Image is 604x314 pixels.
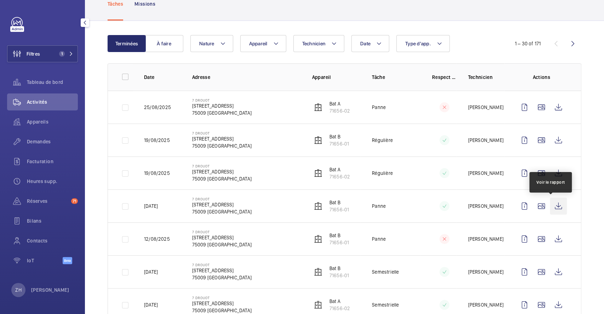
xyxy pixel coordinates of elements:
p: 75009 [GEOGRAPHIC_DATA] [192,274,252,281]
p: Actions [516,74,567,81]
span: Facturation [27,158,78,165]
p: Respect délai [432,74,457,81]
span: IoT [27,257,63,264]
span: Réserves [27,198,68,205]
p: Panne [372,202,386,210]
p: 75009 [GEOGRAPHIC_DATA] [192,142,252,149]
img: elevator.svg [314,202,322,210]
p: Semestrielle [372,301,399,308]
p: Missions [134,0,155,7]
p: [STREET_ADDRESS] [192,300,252,307]
p: Technicien [468,74,505,81]
p: 71656-01 [329,140,349,147]
span: Demandes [27,138,78,145]
p: Bat B [329,265,349,272]
p: [DATE] [144,268,158,275]
p: [DATE] [144,301,158,308]
p: Bat A [329,166,350,173]
p: 19/08/2025 [144,137,170,144]
p: [PERSON_NAME] [31,286,69,293]
p: Bat A [329,298,350,305]
button: Type d'app. [396,35,450,52]
p: [DATE] [144,202,158,210]
img: elevator.svg [314,301,322,309]
span: 1 [59,51,65,57]
p: 7 DROUOT [192,98,252,102]
span: Tableau de bord [27,79,78,86]
img: elevator.svg [314,235,322,243]
span: Appareil [249,41,268,46]
span: Type d'app. [405,41,431,46]
span: Date [360,41,370,46]
p: 71656-01 [329,272,349,279]
p: [PERSON_NAME] [468,137,503,144]
p: 12/08/2025 [144,235,170,242]
p: [STREET_ADDRESS] [192,234,252,241]
button: Technicien [293,35,345,52]
p: [PERSON_NAME] [468,301,503,308]
span: Nature [199,41,214,46]
p: Adresse [192,74,301,81]
img: elevator.svg [314,136,322,144]
span: Bilans [27,217,78,224]
span: Heures supp. [27,178,78,185]
p: [STREET_ADDRESS] [192,168,252,175]
button: Filtres1 [7,45,78,62]
p: 75009 [GEOGRAPHIC_DATA] [192,109,252,116]
span: Appareils [27,118,78,125]
span: Activités [27,98,78,105]
p: 71656-02 [329,173,350,180]
p: 7 DROUOT [192,230,252,234]
span: 71 [71,198,78,204]
div: Voir le rapport [536,179,565,185]
p: 19/08/2025 [144,170,170,177]
p: [PERSON_NAME] [468,235,503,242]
img: elevator.svg [314,169,322,177]
button: Date [351,35,389,52]
p: 71656-01 [329,239,349,246]
p: Bat B [329,133,349,140]
p: 71656-02 [329,107,350,114]
p: [PERSON_NAME] [468,202,503,210]
p: 7 DROUOT [192,131,252,135]
p: 7 DROUOT [192,164,252,168]
p: 71656-02 [329,305,350,312]
p: Panne [372,235,386,242]
button: Terminées [108,35,146,52]
span: Technicien [302,41,326,46]
p: [STREET_ADDRESS] [192,102,252,109]
p: [PERSON_NAME] [468,268,503,275]
button: À faire [145,35,183,52]
img: elevator.svg [314,103,322,112]
span: Beta [63,257,72,264]
p: 75009 [GEOGRAPHIC_DATA] [192,208,252,215]
p: Bat B [329,199,349,206]
p: Régulière [372,137,393,144]
p: [STREET_ADDRESS] [192,267,252,274]
p: 7 DROUOT [192,197,252,201]
p: Semestrielle [372,268,399,275]
p: Bat B [329,232,349,239]
p: [PERSON_NAME] [468,170,503,177]
p: Bat A [329,100,350,107]
p: 75009 [GEOGRAPHIC_DATA] [192,307,252,314]
p: Date [144,74,181,81]
span: Filtres [27,50,40,57]
p: [STREET_ADDRESS] [192,201,252,208]
p: Appareil [312,74,361,81]
p: 7 DROUOT [192,296,252,300]
img: elevator.svg [314,268,322,276]
button: Appareil [240,35,286,52]
p: Panne [372,104,386,111]
p: 25/08/2025 [144,104,171,111]
button: Nature [190,35,233,52]
span: Contacts [27,237,78,244]
p: 75009 [GEOGRAPHIC_DATA] [192,175,252,182]
p: ZH [15,286,21,293]
p: Tâches [108,0,123,7]
p: [STREET_ADDRESS] [192,135,252,142]
p: 7 DROUOT [192,263,252,267]
div: 1 – 30 of 171 [515,40,541,47]
p: 75009 [GEOGRAPHIC_DATA] [192,241,252,248]
p: Régulière [372,170,393,177]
